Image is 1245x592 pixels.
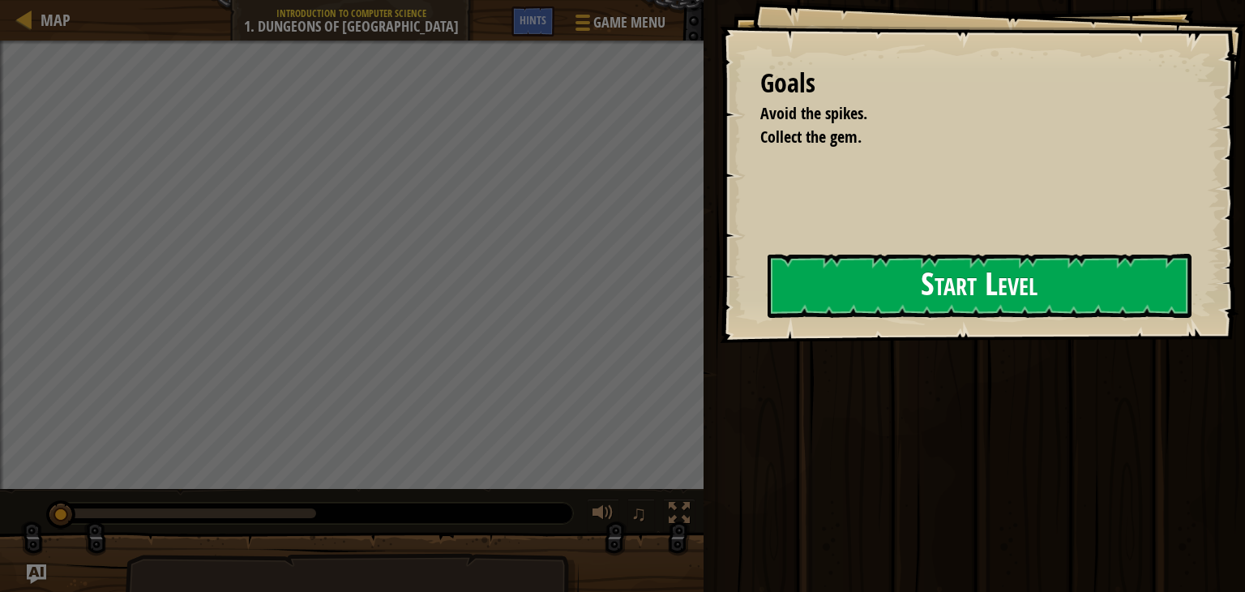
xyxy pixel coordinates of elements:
span: Avoid the spikes. [760,102,867,124]
button: Toggle fullscreen [663,499,695,532]
button: Game Menu [563,6,675,45]
div: Goals [760,65,1188,102]
li: Avoid the spikes. [740,102,1184,126]
span: Collect the gem. [760,126,862,148]
li: Collect the gem. [740,126,1184,149]
button: ♫ [627,499,655,532]
button: Adjust volume [587,499,619,532]
button: Ask AI [27,564,46,584]
span: Game Menu [593,12,665,33]
span: Hints [520,12,546,28]
span: Map [41,9,71,31]
button: Start Level [768,254,1192,318]
span: ♫ [631,501,647,526]
a: Map [32,9,71,31]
